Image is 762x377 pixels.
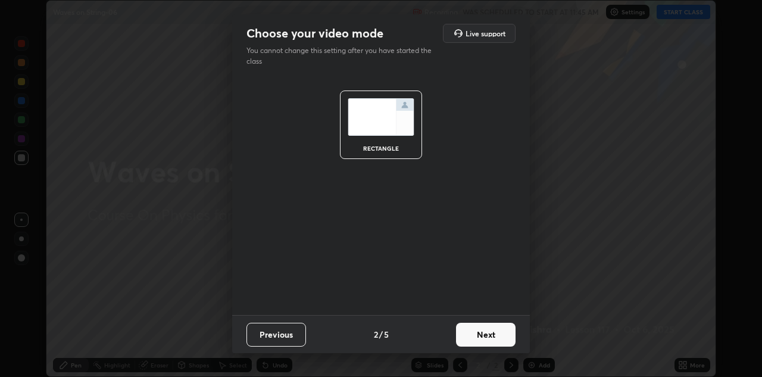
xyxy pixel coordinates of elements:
button: Next [456,323,516,347]
h4: / [379,328,383,341]
div: rectangle [357,145,405,151]
button: Previous [246,323,306,347]
h2: Choose your video mode [246,26,383,41]
img: normalScreenIcon.ae25ed63.svg [348,98,414,136]
p: You cannot change this setting after you have started the class [246,45,439,67]
h4: 2 [374,328,378,341]
h4: 5 [384,328,389,341]
h5: Live support [466,30,505,37]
